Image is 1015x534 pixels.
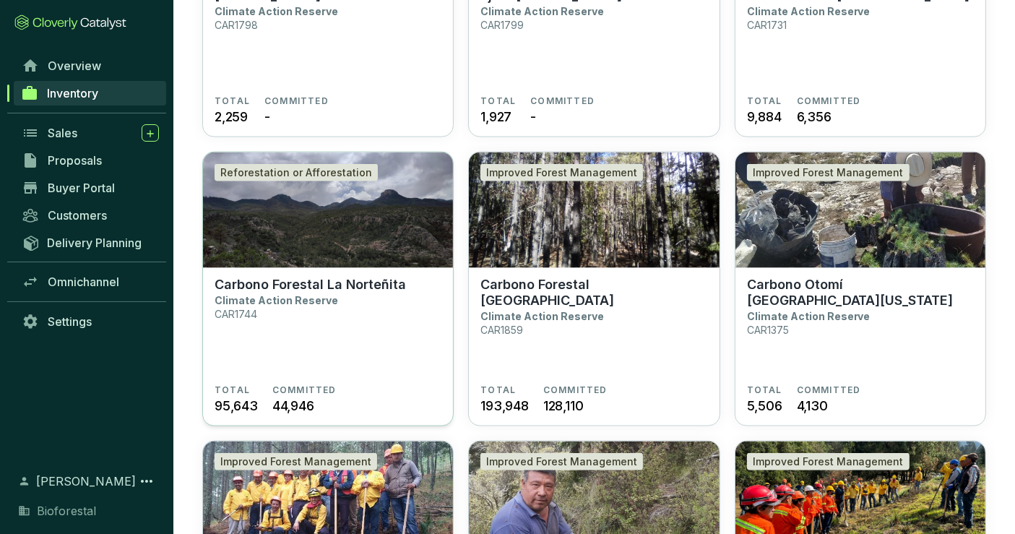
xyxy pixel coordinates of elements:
[747,5,871,17] p: Climate Action Reserve
[264,95,329,107] span: COMMITTED
[14,231,166,254] a: Delivery Planning
[735,152,985,268] img: Carbono Otomí La Florida
[480,277,707,309] p: Carbono Forestal [GEOGRAPHIC_DATA]
[480,384,516,396] span: TOTAL
[202,152,454,426] a: Carbono Forestal La NorteñitaReforestation or AfforestationCarbono Forestal La NorteñitaClimate A...
[747,310,871,322] p: Climate Action Reserve
[480,453,643,470] div: Improved Forest Management
[48,59,101,73] span: Overview
[215,95,250,107] span: TOTAL
[48,314,92,329] span: Settings
[543,396,584,415] span: 128,110
[215,453,377,470] div: Improved Forest Management
[747,384,782,396] span: TOTAL
[480,310,604,322] p: Climate Action Reserve
[480,164,643,181] div: Improved Forest Management
[215,396,258,415] span: 95,643
[14,309,166,334] a: Settings
[480,107,511,126] span: 1,927
[543,384,608,396] span: COMMITTED
[48,126,77,140] span: Sales
[36,473,136,490] span: [PERSON_NAME]
[480,396,529,415] span: 193,948
[14,121,166,145] a: Sales
[14,176,166,200] a: Buyer Portal
[530,107,536,126] span: -
[735,152,986,426] a: Carbono Otomí La FloridaImproved Forest ManagementCarbono Otomí [GEOGRAPHIC_DATA][US_STATE]Climat...
[14,270,166,294] a: Omnichannel
[468,152,720,426] a: Carbono Forestal La CatedralImproved Forest ManagementCarbono Forestal [GEOGRAPHIC_DATA]Climate A...
[272,384,337,396] span: COMMITTED
[215,294,338,306] p: Climate Action Reserve
[48,275,119,289] span: Omnichannel
[47,236,142,250] span: Delivery Planning
[469,152,719,268] img: Carbono Forestal La Catedral
[14,53,166,78] a: Overview
[215,19,258,31] p: CAR1798
[480,95,516,107] span: TOTAL
[747,324,789,336] p: CAR1375
[14,148,166,173] a: Proposals
[747,277,974,309] p: Carbono Otomí [GEOGRAPHIC_DATA][US_STATE]
[14,203,166,228] a: Customers
[48,208,107,223] span: Customers
[797,95,861,107] span: COMMITTED
[747,95,782,107] span: TOTAL
[48,153,102,168] span: Proposals
[530,95,595,107] span: COMMITTED
[272,396,314,415] span: 44,946
[215,5,338,17] p: Climate Action Reserve
[215,308,257,320] p: CAR1744
[215,107,248,126] span: 2,259
[215,277,406,293] p: Carbono Forestal La Norteñita
[797,107,832,126] span: 6,356
[747,19,787,31] p: CAR1731
[480,19,524,31] p: CAR1799
[797,384,861,396] span: COMMITTED
[747,107,782,126] span: 9,884
[747,396,782,415] span: 5,506
[480,5,604,17] p: Climate Action Reserve
[264,107,270,126] span: -
[747,164,910,181] div: Improved Forest Management
[48,181,115,195] span: Buyer Portal
[47,86,98,100] span: Inventory
[215,384,250,396] span: TOTAL
[37,502,96,520] span: Bioforestal
[797,396,828,415] span: 4,130
[480,324,523,336] p: CAR1859
[14,81,166,105] a: Inventory
[747,453,910,470] div: Improved Forest Management
[203,152,453,268] img: Carbono Forestal La Norteñita
[215,164,378,181] div: Reforestation or Afforestation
